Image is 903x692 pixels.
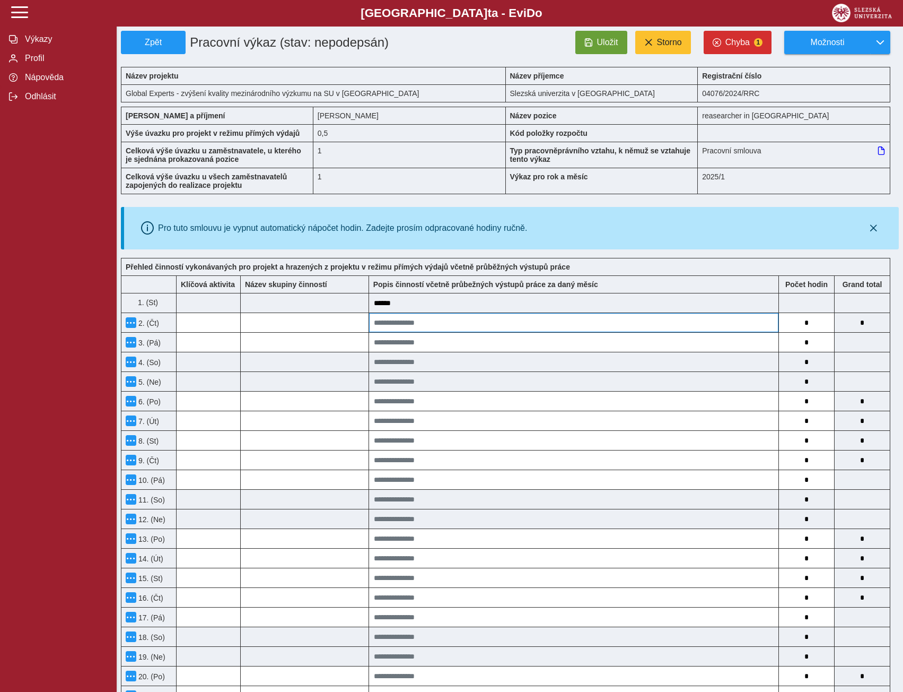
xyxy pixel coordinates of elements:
[126,38,181,47] span: Zpět
[535,6,542,20] span: o
[313,168,506,194] div: 1
[126,671,136,681] button: Menu
[136,397,161,406] span: 6. (Po)
[126,337,136,348] button: Menu
[136,613,165,622] span: 17. (Pá)
[527,6,535,20] span: D
[126,129,300,137] b: Výše úvazku pro projekt v režimu přímých výdajů
[126,494,136,505] button: Menu
[126,651,136,662] button: Menu
[510,172,588,181] b: Výkaz pro rok a měsíc
[136,574,163,583] span: 15. (St)
[725,38,750,47] span: Chyba
[126,317,136,328] button: Menu
[313,107,506,124] div: [PERSON_NAME]
[121,84,506,102] div: Global Experts - zvýšení kvality mezinárodního výzkumu na SU v [GEOGRAPHIC_DATA]
[136,319,159,327] span: 2. (Čt)
[245,280,327,289] b: Název skupiny činností
[126,592,136,603] button: Menu
[126,357,136,367] button: Menu
[754,38,762,47] span: 1
[32,6,871,20] b: [GEOGRAPHIC_DATA] a - Evi
[657,38,682,47] span: Storno
[698,107,890,124] div: reasearcher in [GEOGRAPHIC_DATA]
[510,111,557,120] b: Název pozice
[832,4,892,22] img: logo_web_su.png
[136,515,165,524] span: 12. (Ne)
[126,111,225,120] b: [PERSON_NAME] a příjmení
[373,280,598,289] b: Popis činností včetně průbežných výstupů práce za daný měsíc
[136,555,163,563] span: 14. (Út)
[126,416,136,426] button: Menu
[136,535,165,543] span: 13. (Po)
[698,84,890,102] div: 04076/2024/RRC
[126,376,136,387] button: Menu
[126,514,136,524] button: Menu
[136,437,159,445] span: 8. (St)
[136,672,165,681] span: 20. (Po)
[126,533,136,544] button: Menu
[510,129,588,137] b: Kód položky rozpočtu
[126,172,287,189] b: Celková výše úvazku u všech zaměstnavatelů zapojených do realizace projektu
[704,31,772,54] button: Chyba1
[126,263,570,271] b: Přehled činností vykonávaných pro projekt a hrazených z projektu v režimu přímých výdajů včetně p...
[136,339,161,347] span: 3. (Pá)
[779,280,834,289] b: Počet hodin
[136,417,159,426] span: 7. (Út)
[635,31,691,54] button: Storno
[186,31,445,54] h1: Pracovní výkaz (stav: nepodepsán)
[126,573,136,583] button: Menu
[136,298,158,307] span: 1. (St)
[575,31,627,54] button: Uložit
[126,455,136,465] button: Menu
[121,31,186,54] button: Zpět
[597,38,618,47] span: Uložit
[136,358,161,367] span: 4. (So)
[22,92,108,101] span: Odhlásit
[158,223,527,233] div: Pro tuto smlouvu je vypnut automatický nápočet hodin. Zadejte prosím odpracované hodiny ručně.
[126,612,136,622] button: Menu
[126,474,136,485] button: Menu
[136,378,161,386] span: 5. (Ne)
[126,146,301,163] b: Celková výše úvazku u zaměstnavatele, u kterého je sjednána prokazovaná pozice
[136,633,165,642] span: 18. (So)
[793,38,862,47] span: Možnosti
[136,476,165,485] span: 10. (Pá)
[136,496,165,504] span: 11. (So)
[126,632,136,642] button: Menu
[510,72,564,80] b: Název příjemce
[835,280,890,289] b: Suma za den přes všechny výkazy
[702,72,761,80] b: Registrační číslo
[22,54,108,63] span: Profil
[487,6,491,20] span: t
[510,146,691,163] b: Typ pracovněprávního vztahu, k němuž se vztahuje tento výkaz
[313,124,506,142] div: 4 h / den. 20 h / týden.
[126,435,136,446] button: Menu
[136,594,163,602] span: 16. (Čt)
[136,456,159,465] span: 9. (Čt)
[698,142,890,168] div: Pracovní smlouva
[22,34,108,44] span: Výkazy
[698,168,890,194] div: 2025/1
[506,84,698,102] div: Slezská univerzita v [GEOGRAPHIC_DATA]
[181,280,235,289] b: Klíčová aktivita
[136,653,165,661] span: 19. (Ne)
[784,31,870,54] button: Možnosti
[126,396,136,406] button: Menu
[22,73,108,82] span: Nápověda
[126,72,179,80] b: Název projektu
[313,142,506,168] div: 1
[126,553,136,564] button: Menu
